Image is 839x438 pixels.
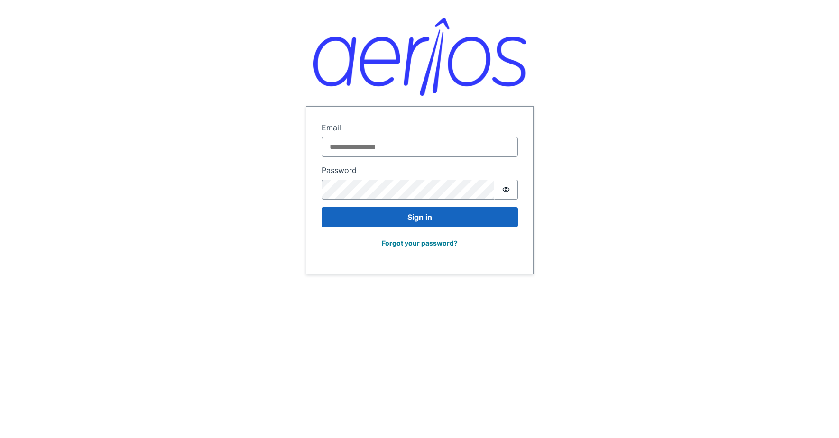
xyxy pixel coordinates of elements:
button: Show password [494,180,518,200]
button: Forgot your password? [376,235,464,251]
label: Password [322,164,518,176]
img: Aerios logo [313,18,526,96]
label: Email [322,122,518,133]
button: Sign in [322,207,518,227]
